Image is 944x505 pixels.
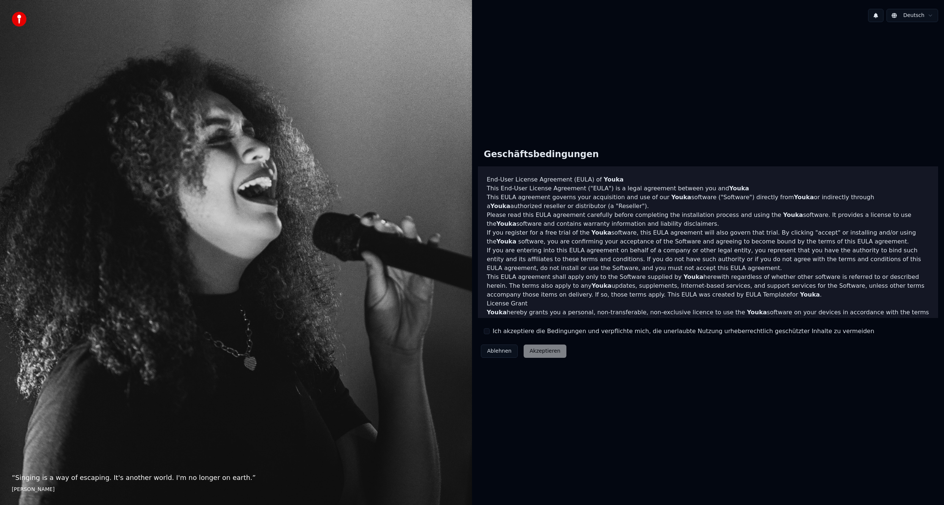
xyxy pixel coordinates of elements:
[487,228,929,246] p: If you register for a free trial of the software, this EULA agreement will also govern that trial...
[794,194,814,201] span: Youka
[800,291,820,298] span: Youka
[729,185,749,192] span: Youka
[490,203,510,210] span: Youka
[493,327,874,336] label: Ich akzeptiere die Bedingungen und verpflichte mich, die unerlaubte Nutzung urheberrechtlich gesc...
[487,309,507,316] span: Youka
[783,211,803,218] span: Youka
[496,238,516,245] span: Youka
[12,12,27,27] img: youka
[487,273,929,299] p: This EULA agreement shall apply only to the Software supplied by herewith regardless of whether o...
[604,176,624,183] span: Youka
[747,309,767,316] span: Youka
[487,299,929,308] h3: License Grant
[671,194,691,201] span: Youka
[487,184,929,193] p: This End-User License Agreement ("EULA") is a legal agreement between you and
[487,211,929,228] p: Please read this EULA agreement carefully before completing the installation process and using th...
[481,345,518,358] button: Ablehnen
[591,229,611,236] span: Youka
[478,143,605,166] div: Geschäftsbedingungen
[12,473,460,483] p: “ Singing is a way of escaping. It's another world. I'm no longer on earth. ”
[487,308,929,326] p: hereby grants you a personal, non-transferable, non-exclusive licence to use the software on your...
[591,282,611,289] span: Youka
[487,175,929,184] h3: End-User License Agreement (EULA) of
[684,273,704,280] span: Youka
[487,193,929,211] p: This EULA agreement governs your acquisition and use of our software ("Software") directly from o...
[487,246,929,273] p: If you are entering into this EULA agreement on behalf of a company or other legal entity, you re...
[746,291,790,298] a: EULA Template
[12,486,460,493] footer: [PERSON_NAME]
[496,220,516,227] span: Youka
